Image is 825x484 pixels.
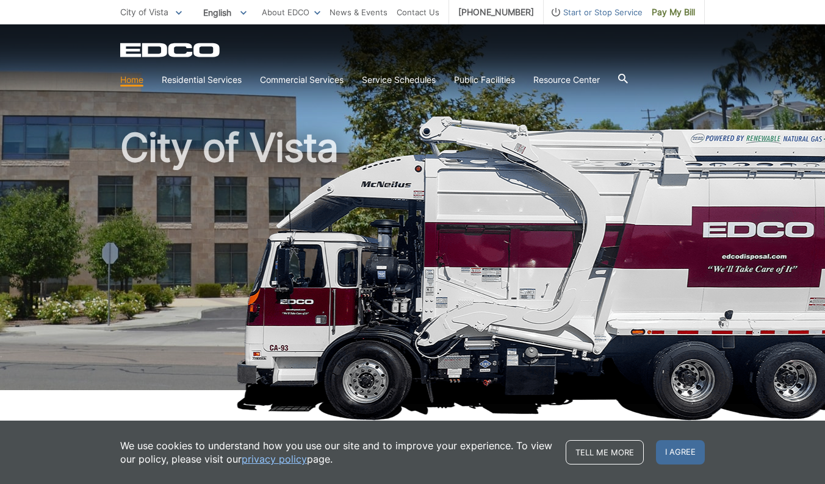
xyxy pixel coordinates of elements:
a: EDCD logo. Return to the homepage. [120,43,222,57]
a: Commercial Services [260,73,344,87]
a: Resource Center [533,73,600,87]
a: Tell me more [566,440,644,464]
h1: City of Vista [120,128,705,396]
a: News & Events [330,5,387,19]
span: English [194,2,256,23]
a: Contact Us [397,5,439,19]
a: Home [120,73,143,87]
a: Residential Services [162,73,242,87]
p: We use cookies to understand how you use our site and to improve your experience. To view our pol... [120,439,553,466]
span: I agree [656,440,705,464]
a: Service Schedules [362,73,436,87]
a: Public Facilities [454,73,515,87]
a: privacy policy [242,452,307,466]
a: About EDCO [262,5,320,19]
span: Pay My Bill [652,5,695,19]
span: City of Vista [120,7,168,17]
